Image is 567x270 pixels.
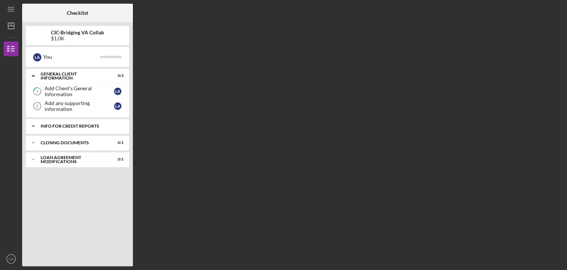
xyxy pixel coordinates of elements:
div: Closing Documents [41,141,105,145]
div: $1.0K [51,36,104,41]
div: LOAN AGREEMENT MODIFICATIONS [41,155,105,164]
div: General Client Information [41,72,105,80]
tspan: 1 [36,89,38,94]
div: L A [114,102,121,110]
button: CH [4,252,18,266]
b: CIC-Bridging VA Collab [51,30,104,36]
a: 1Add Client's General InformationLA [30,84,126,99]
div: You [43,51,100,63]
div: Info for Credit Reports [41,124,120,128]
text: CH [8,257,14,261]
tspan: 2 [36,104,38,108]
div: L A [33,53,41,61]
div: Add Client's General Information [45,85,114,97]
div: Add any supporting information [45,100,114,112]
div: 0 / 1 [110,157,124,162]
div: L A [114,88,121,95]
div: 0 / 2 [110,74,124,78]
div: 0 / 1 [110,141,124,145]
a: 2Add any supporting informationLA [30,99,126,114]
b: Checklist [67,10,88,16]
